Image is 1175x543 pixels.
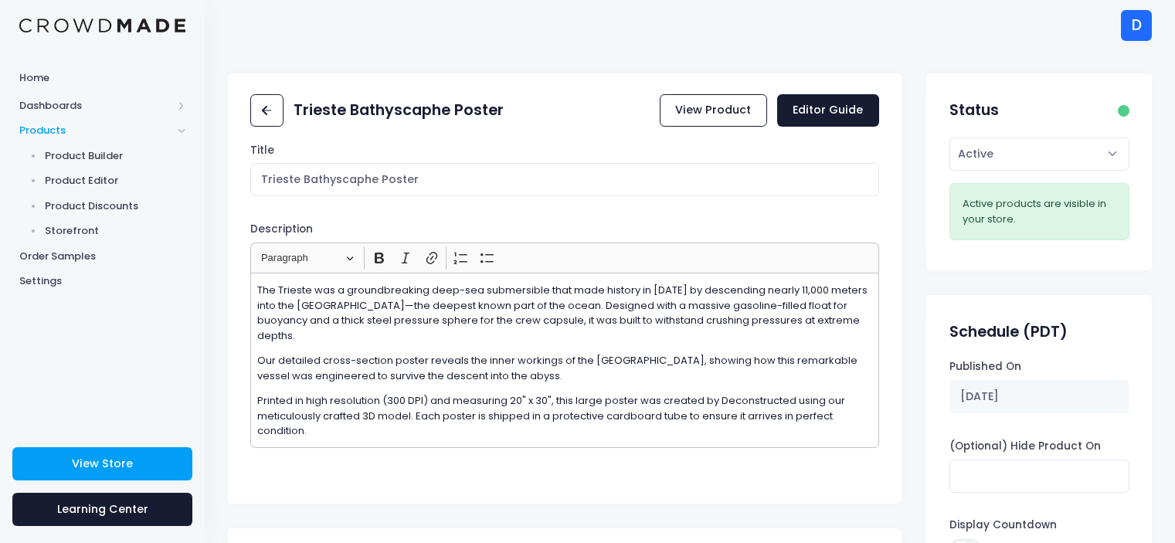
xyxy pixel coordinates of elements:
span: Order Samples [19,249,185,264]
span: Product Builder [45,148,186,164]
h2: Schedule (PDT) [949,323,1068,341]
div: Active products are visible in your store. [963,196,1116,226]
div: Rich Text Editor, main [250,273,878,448]
span: Dashboards [19,98,172,114]
span: Storefront [45,223,186,239]
span: Settings [19,273,185,289]
h2: Trieste Bathyscaphe Poster [294,101,504,119]
label: Display Countdown [949,518,1057,533]
span: Products [19,123,172,138]
p: Our detailed cross-section poster reveals the inner workings of the [GEOGRAPHIC_DATA], showing ho... [257,353,872,383]
button: Paragraph [254,246,361,270]
label: (Optional) Hide Product On [949,439,1101,454]
label: Description [250,222,313,237]
label: Published On [949,359,1021,375]
div: Editor toolbar [250,243,878,273]
label: Title [250,143,274,158]
p: Printed in high resolution (300 DPI) and measuring 20" x 30", this large poster was created by De... [257,393,872,439]
span: Product Discounts [45,199,186,214]
span: Home [19,70,185,86]
div: D [1121,10,1152,41]
span: View Store [72,456,133,471]
span: Learning Center [57,501,148,517]
a: Editor Guide [777,94,879,127]
h2: Status [949,101,999,119]
a: View Store [12,447,192,480]
a: View Product [660,94,767,127]
a: Learning Center [12,493,192,526]
p: The Trieste was a groundbreaking deep-sea submersible that made history in [DATE] by descending n... [257,283,872,343]
img: Logo [19,19,185,33]
span: Paragraph [261,249,341,267]
span: Product Editor [45,173,186,188]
